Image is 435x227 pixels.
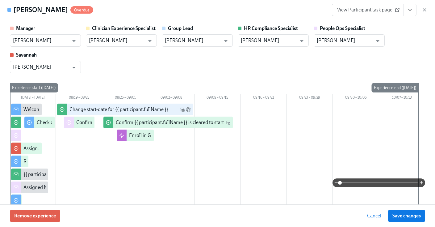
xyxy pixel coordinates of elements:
span: Remove experience [14,213,56,219]
button: Save changes [388,210,425,222]
strong: People Ops Specialist [320,25,365,31]
button: Open [69,63,79,72]
svg: Work Email [180,107,185,112]
button: View task page [404,4,416,16]
span: View Participant task page [337,7,399,13]
div: Assign a Clinician Experience Specialist for {{ participant.fullName }} (start-date {{ participan... [23,145,268,152]
div: 09/09 – 09/15 [194,94,241,102]
div: 09/30 – 10/06 [333,94,379,102]
div: {{ participant.fullName }} has filled out the onboarding form [23,171,149,178]
strong: HR Compliance Specialist [244,25,298,31]
div: 09/23 – 09/29 [287,94,333,102]
div: Change start-date for {{ participant.fullName }} [69,106,168,113]
div: Welcome from the Charlie Health Compliance Team 👋 [23,106,140,113]
button: Remove experience [10,210,60,222]
strong: Clinician Experience Specialist [92,25,156,31]
strong: Manager [16,25,35,31]
div: 10/07 – 10/13 [379,94,425,102]
div: Enroll in Group Facilitators Onboarding [129,132,212,139]
div: Confirm cleared by People Ops [76,119,141,126]
div: Confirm {{ participant.fullName }} is cleared to start [116,119,224,126]
div: 09/02 – 09/08 [148,94,194,102]
div: Experience end ([DATE]) [371,83,419,92]
span: Overdue [70,8,93,12]
button: Cancel [363,210,386,222]
div: Register on the [US_STATE] [MEDICAL_DATA] website [23,158,137,165]
button: Open [69,36,79,46]
span: Cancel [367,213,381,219]
div: Experience start ([DATE]) [10,83,58,92]
strong: Savannah [16,52,37,58]
svg: Work Email [226,120,231,125]
div: 09/16 – 09/22 [241,94,287,102]
button: Open [145,36,155,46]
h4: [PERSON_NAME] [14,5,68,15]
a: View Participant task page [332,4,404,16]
strong: Group Lead [168,25,193,31]
svg: Slack [186,107,191,112]
button: Open [373,36,383,46]
div: [DATE] – [DATE] [10,94,56,102]
span: Save changes [392,213,421,219]
div: 08/19 – 08/25 [56,94,102,102]
button: Open [297,36,307,46]
div: 08/26 – 09/01 [102,94,148,102]
button: Open [221,36,231,46]
div: Assigned New Hire [23,184,64,191]
div: Check out our recommended laptop specs [37,119,125,126]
